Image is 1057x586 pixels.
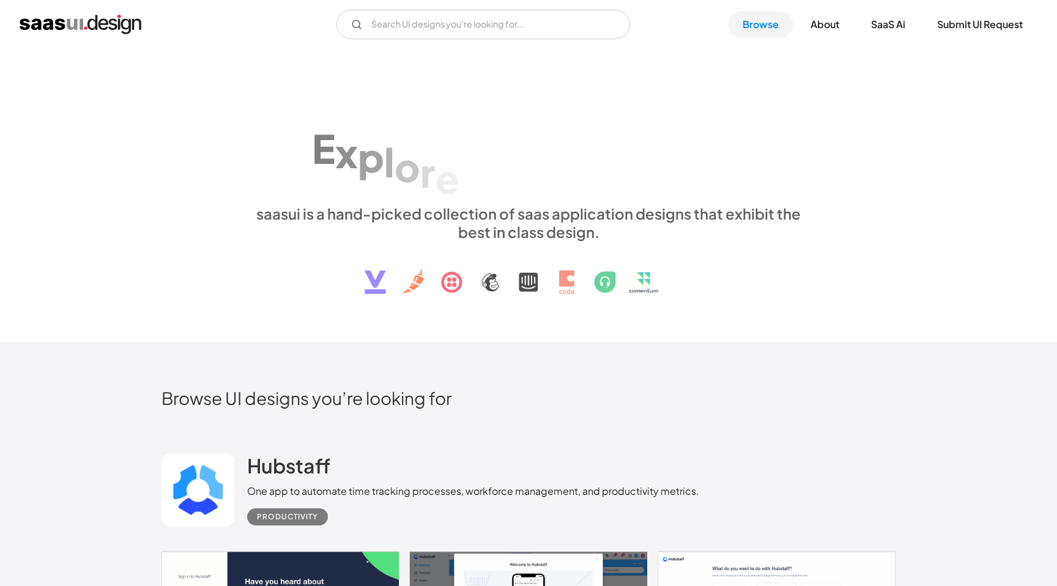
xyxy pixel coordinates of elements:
[247,453,330,478] h2: Hubstaff
[336,10,630,39] input: Search UI designs you're looking for...
[336,10,630,39] form: Email Form
[20,15,141,34] a: home
[358,133,384,180] div: p
[247,204,810,241] div: saasui is a hand-picked collection of saas application designs that exhibit the best in class des...
[312,125,335,172] div: E
[247,98,810,192] h1: Explore SaaS UI design patterns & interactions.
[161,387,896,409] h2: Browse UI designs you’re looking for
[796,11,854,38] a: About
[728,11,793,38] a: Browse
[922,11,1037,38] a: Submit UI Request
[335,129,358,176] div: x
[343,241,714,305] img: text, icon, saas logo
[384,138,395,185] div: l
[257,510,318,524] div: Productivity
[856,11,920,38] a: SaaS Ai
[395,144,420,191] div: o
[247,484,699,499] div: One app to automate time tracking processes, workforce management, and productivity metrics.
[420,149,436,196] div: r
[247,453,330,484] a: Hubstaff
[436,155,459,202] div: e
